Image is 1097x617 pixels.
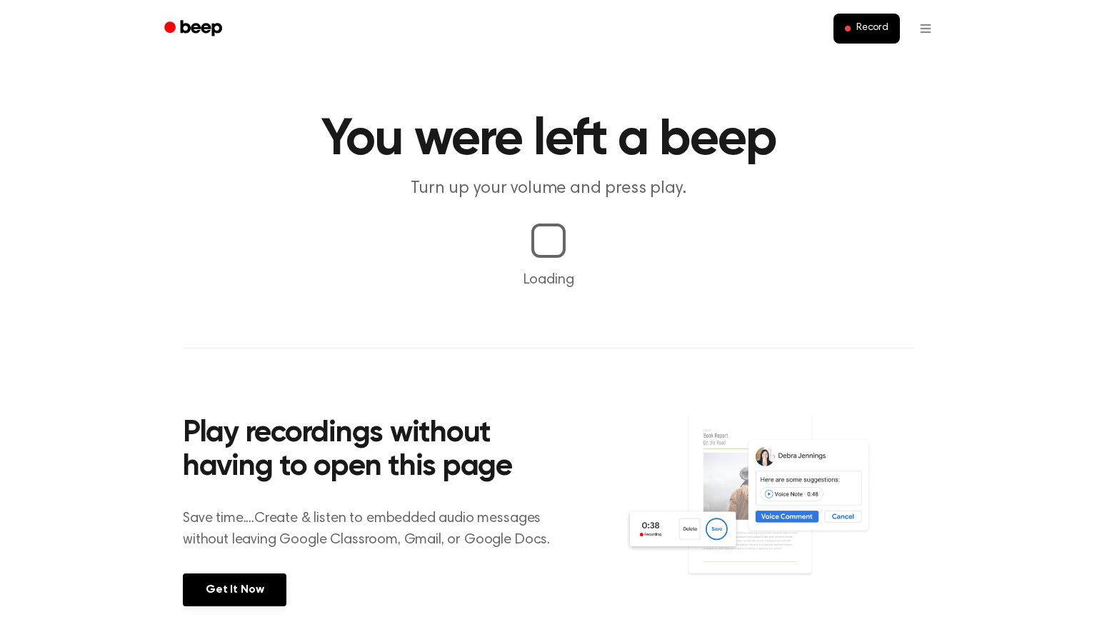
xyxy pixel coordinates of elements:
[183,573,286,606] a: Get It Now
[908,11,943,46] button: Open menu
[183,508,568,551] p: Save time....Create & listen to embedded audio messages without leaving Google Classroom, Gmail, ...
[183,114,914,166] h1: You were left a beep
[856,22,888,35] span: Record
[183,417,568,485] h2: Play recordings without having to open this page
[833,14,900,44] button: Record
[274,177,823,201] p: Turn up your volume and press play.
[625,413,914,605] img: Voice Comments on Docs and Recording Widget
[17,269,1080,291] p: Loading
[154,15,235,43] a: Beep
